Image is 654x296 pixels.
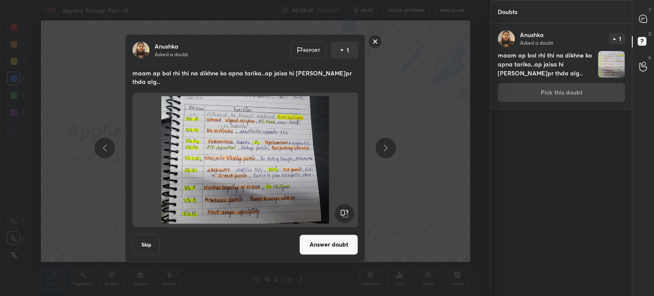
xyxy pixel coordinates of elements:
img: c2387b2a4ee44a22b14e0786c91f7114.jpg [498,30,515,47]
p: G [648,55,651,61]
button: Skip [132,234,160,255]
p: Doubts [491,0,524,23]
img: 1759919964VQPK9E.jpg [143,96,348,224]
p: D [648,31,651,37]
p: Asked a doubt [155,50,188,57]
p: 1 [347,46,349,54]
p: Asked a doubt [520,39,553,46]
div: grid [491,23,632,296]
p: 1 [619,36,621,41]
div: Report [291,41,326,58]
button: Answer doubt [299,234,358,255]
p: maam ap bol rhi thi na dikhne ko apna tarika..ap jaisa hi [PERSON_NAME]pr thda alg.. [132,69,358,86]
p: T [649,7,651,13]
h4: maam ap bol rhi thi na dikhne ko apna tarika..ap jaisa hi [PERSON_NAME]pr thda alg.. [498,51,594,78]
img: 1759919964VQPK9E.jpg [598,51,625,78]
p: Anushka [155,43,178,49]
img: c2387b2a4ee44a22b14e0786c91f7114.jpg [132,41,149,58]
p: Anushka [520,32,544,38]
